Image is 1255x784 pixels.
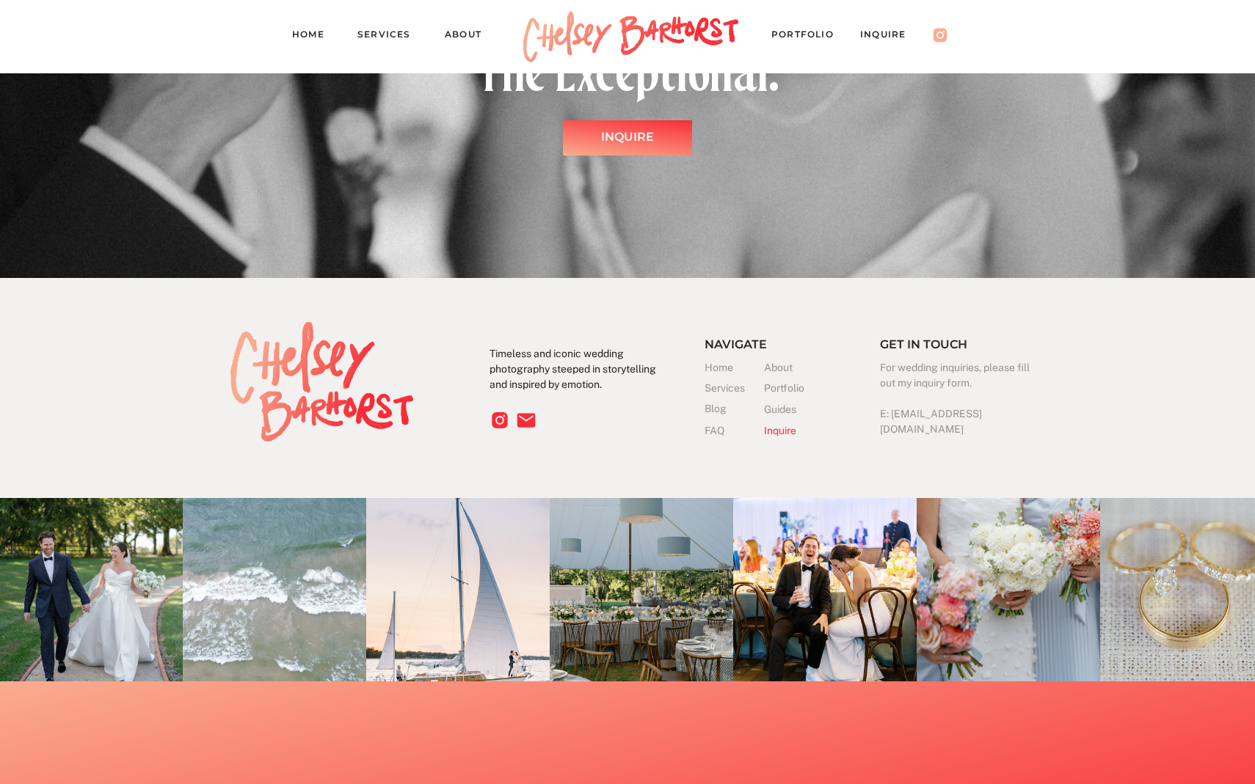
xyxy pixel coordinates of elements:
a: Blog [705,401,764,417]
h3: Navigate [705,334,797,350]
img: Chelsey_Barhorst_Photography-16 [183,498,366,681]
a: Inquire [591,127,664,148]
p: Timeless and iconic wedding photography steeped in storytelling and inspired by emotion. [490,346,665,400]
img: Chelsey_Barhorst_Photography-15 [917,498,1100,681]
a: Home [705,360,764,375]
h3: For wedding inquiries, please fill out my inquiry form. E: [EMAIL_ADDRESS][DOMAIN_NAME] [880,360,1036,429]
a: Home [292,26,336,47]
img: chicago engagement session (12 of 12) [366,498,550,681]
a: Inquire [860,26,920,47]
a: Services [357,26,423,47]
img: Caroline+Connor-12 [550,498,733,681]
a: About [445,26,495,47]
a: About [764,360,823,375]
a: Portfolio [764,381,823,396]
a: PORTFOLIO [771,26,848,47]
a: Guides [764,402,801,417]
a: Services [705,381,764,396]
img: Reception-84_websize [733,498,917,681]
a: Inquire [764,423,823,439]
a: FAQ [705,423,735,439]
h3: Get in touch [880,334,972,350]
